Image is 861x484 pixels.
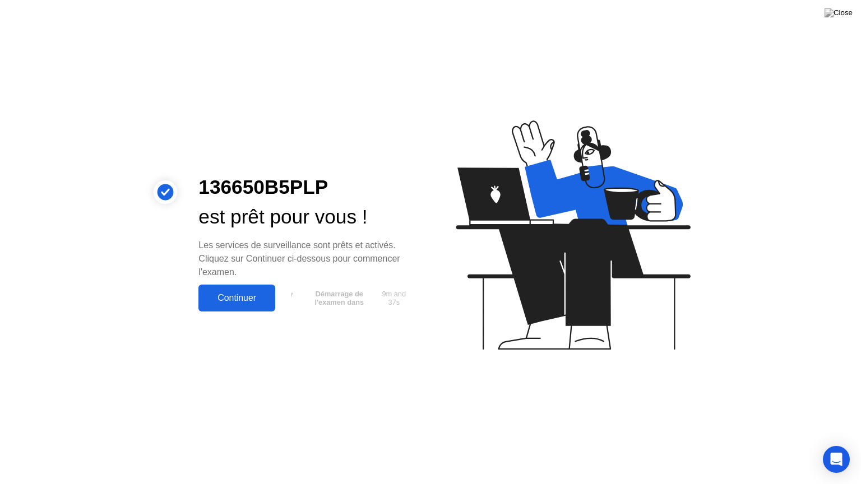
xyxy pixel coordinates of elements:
div: Continuer [202,293,272,303]
div: est prêt pour vous ! [198,202,413,232]
button: Démarrage de l'examen dans9m and 37s [281,287,413,309]
div: 136650B5PLP [198,173,413,202]
img: Close [825,8,853,17]
button: Continuer [198,285,275,311]
span: 9m and 37s [379,290,409,306]
div: Les services de surveillance sont prêts et activés. Cliquez sur Continuer ci-dessous pour commenc... [198,239,413,279]
div: Open Intercom Messenger [823,446,850,473]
